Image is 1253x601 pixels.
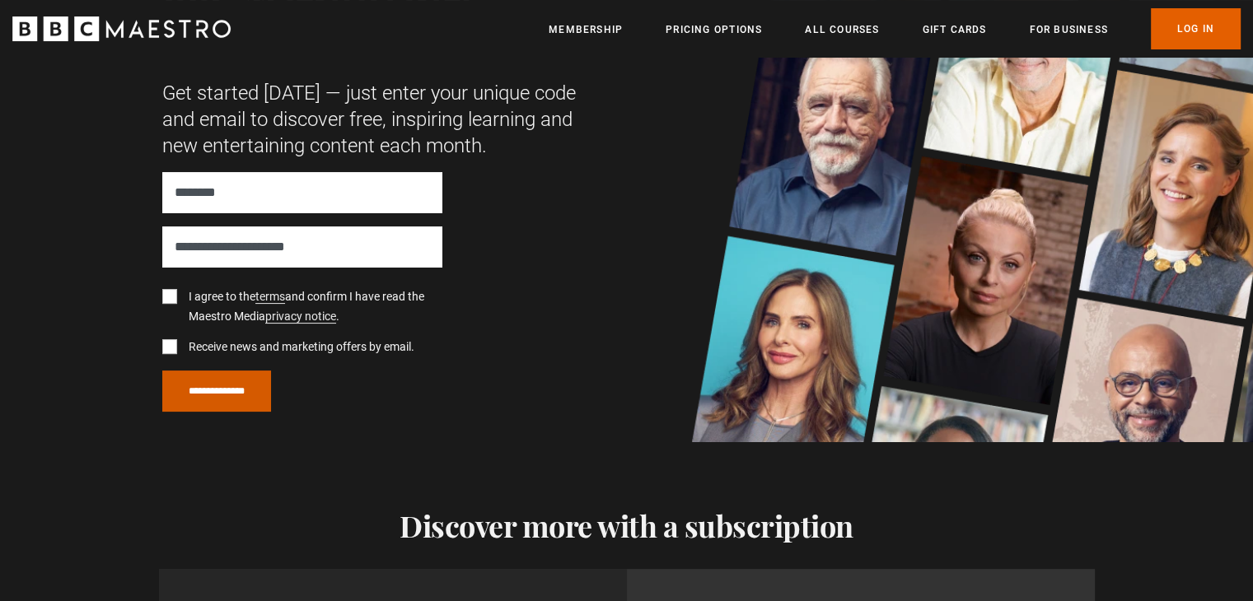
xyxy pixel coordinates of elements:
[1029,21,1107,38] a: For business
[549,8,1241,49] nav: Primary
[922,21,986,38] a: Gift Cards
[182,338,414,357] label: Receive news and marketing offers by email.
[1151,8,1241,49] a: Log In
[666,21,762,38] a: Pricing Options
[255,290,285,304] a: terms
[162,80,582,159] p: Get started [DATE] — just enter your unique code and email to discover free, inspiring learning a...
[182,287,442,327] label: I agree to the and confirm I have read the Maestro Media .
[12,16,231,41] svg: BBC Maestro
[549,21,623,38] a: Membership
[265,310,336,324] a: privacy notice
[805,21,879,38] a: All Courses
